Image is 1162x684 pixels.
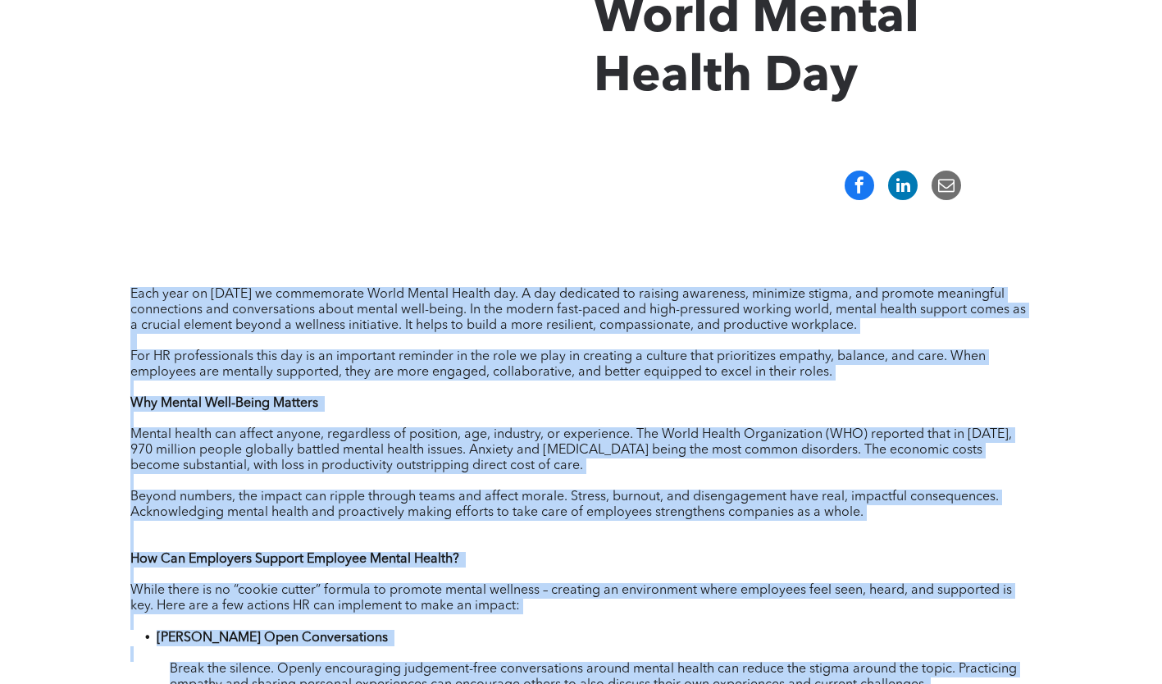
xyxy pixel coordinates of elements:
[130,584,1012,613] span: While there is no “cookie cutter” formula to promote mental wellness – creating an environment wh...
[130,553,459,566] strong: How Can Employers Support Employee Mental Health?
[130,350,986,379] span: For HR professionals this day is an important reminder in the role we play in creating a culture ...
[157,632,388,645] strong: [PERSON_NAME] Open Conversations
[130,428,1012,472] span: Mental health can affect anyone, regardless of position, age, industry, or experience. The World ...
[130,490,999,519] span: Beyond numbers, the impact can ripple through teams and affect morale. Stress, burnout, and disen...
[130,288,1026,332] span: Each year on [DATE] we commemorate World Mental Health day. A day dedicated to raising awareness,...
[130,397,318,410] strong: Why Mental Well-Being Matters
